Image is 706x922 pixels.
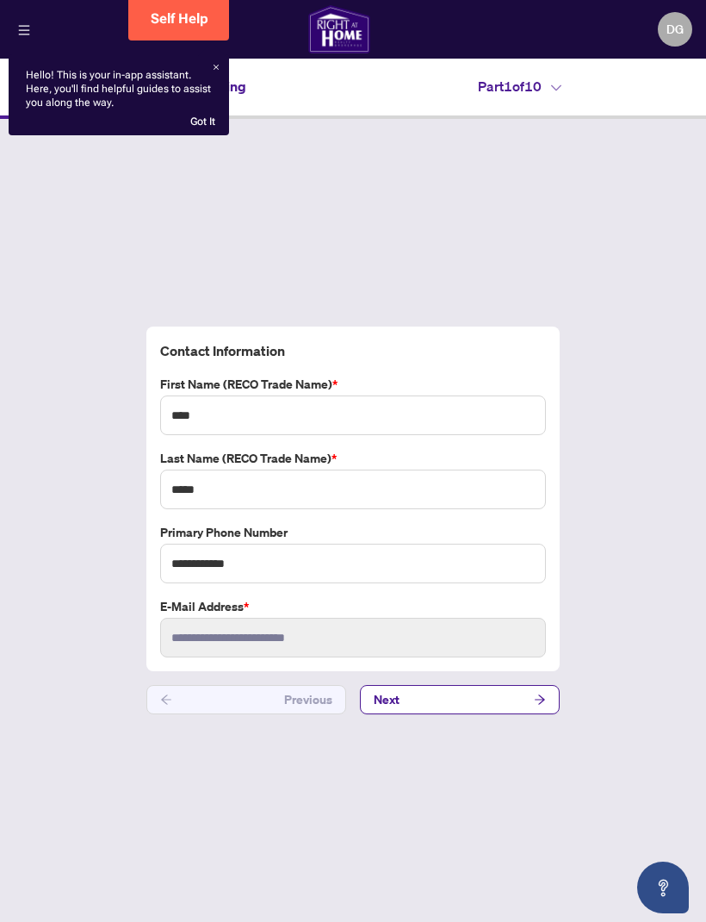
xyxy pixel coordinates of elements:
label: Last Name (RECO Trade Name) [160,449,546,468]
div: Got It [190,115,215,128]
h4: Contact Information [160,340,546,361]
button: Open asap [637,862,689,913]
button: Previous [146,685,346,714]
span: menu [18,24,30,36]
img: logo [308,5,370,53]
h4: Part 1 of 10 [478,76,561,97]
label: E-mail Address [160,597,546,616]
span: arrow-right [534,694,546,706]
div: Hello! This is your in-app assistant. Here, you'll find helpful guides to assist you along the way. [26,68,212,128]
label: First Name (RECO Trade Name) [160,375,546,394]
span: Self Help [151,10,208,27]
label: Primary Phone Number [160,523,546,542]
span: DG [666,20,684,39]
button: Next [360,685,560,714]
span: Next [374,686,399,713]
